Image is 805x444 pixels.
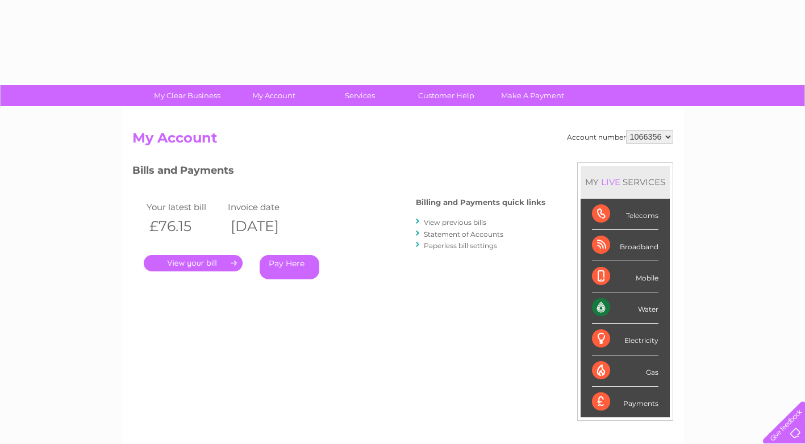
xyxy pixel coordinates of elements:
h3: Bills and Payments [132,162,545,182]
a: My Clear Business [140,85,234,106]
div: Mobile [592,261,658,292]
a: Statement of Accounts [424,230,503,238]
a: Make A Payment [486,85,579,106]
h4: Billing and Payments quick links [416,198,545,207]
td: Invoice date [225,199,307,215]
a: . [144,255,243,271]
div: Electricity [592,324,658,355]
th: £76.15 [144,215,226,238]
a: My Account [227,85,320,106]
a: Pay Here [260,255,319,279]
div: LIVE [599,177,623,187]
div: MY SERVICES [581,166,670,198]
div: Broadband [592,230,658,261]
th: [DATE] [225,215,307,238]
a: Customer Help [399,85,493,106]
div: Payments [592,387,658,417]
div: Gas [592,355,658,387]
a: Services [313,85,407,106]
a: Paperless bill settings [424,241,497,250]
h2: My Account [132,130,673,152]
div: Water [592,292,658,324]
td: Your latest bill [144,199,226,215]
a: View previous bills [424,218,486,227]
div: Telecoms [592,199,658,230]
div: Account number [567,130,673,144]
